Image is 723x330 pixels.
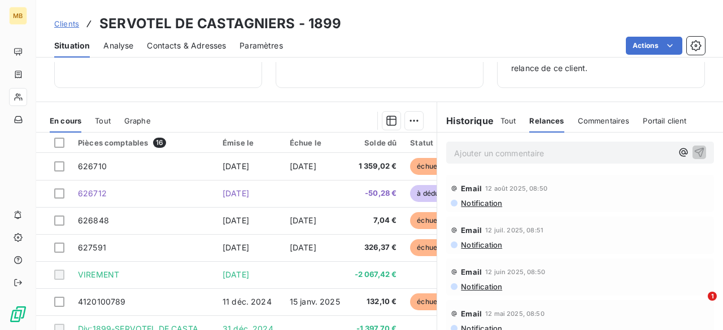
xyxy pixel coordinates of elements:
[9,7,27,25] div: MB
[685,292,712,319] iframe: Intercom live chat
[78,297,126,306] span: 4120100789
[355,296,397,307] span: 132,10 €
[500,116,516,125] span: Tout
[54,40,90,51] span: Situation
[410,138,459,147] div: Statut
[95,116,111,125] span: Tout
[643,116,686,125] span: Portail client
[460,240,502,249] span: Notification
[223,243,249,252] span: [DATE]
[461,226,482,235] span: Email
[355,269,397,280] span: -2 067,42 €
[9,305,27,323] img: Logo LeanPay
[461,309,482,318] span: Email
[410,185,454,202] span: à déduire
[355,188,397,199] span: -50,28 €
[461,267,482,276] span: Email
[485,227,543,234] span: 12 juil. 2025, 08:51
[290,297,340,306] span: 15 janv. 2025
[410,158,444,175] span: échue
[223,138,276,147] div: Émise le
[103,40,133,51] span: Analyse
[485,269,545,275] span: 12 juin 2025, 08:50
[460,282,502,291] span: Notification
[223,188,249,198] span: [DATE]
[290,243,316,252] span: [DATE]
[50,116,81,125] span: En cours
[355,161,397,172] span: 1 359,02 €
[147,40,226,51] span: Contacts & Adresses
[153,138,166,148] span: 16
[290,138,341,147] div: Échue le
[99,14,342,34] h3: SERVOTEL DE CASTAGNIERS - 1899
[355,215,397,226] span: 7,04 €
[78,215,109,225] span: 626848
[78,161,107,171] span: 626710
[78,270,119,279] span: VIREMENT
[708,292,717,301] span: 1
[223,161,249,171] span: [DATE]
[239,40,283,51] span: Paramètres
[461,184,482,193] span: Email
[290,161,316,171] span: [DATE]
[437,114,494,127] h6: Historique
[529,116,564,125] span: Relances
[485,310,545,317] span: 12 mai 2025, 08:50
[355,138,397,147] div: Solde dû
[124,116,151,125] span: Graphe
[410,212,444,229] span: échue
[54,18,79,29] a: Clients
[223,270,249,279] span: [DATE]
[78,138,209,148] div: Pièces comptables
[78,243,106,252] span: 627591
[223,297,272,306] span: 11 déc. 2024
[410,239,444,256] span: échue
[78,188,107,198] span: 626712
[54,19,79,28] span: Clients
[355,242,397,253] span: 326,37 €
[223,215,249,225] span: [DATE]
[410,293,444,310] span: échue
[485,185,547,192] span: 12 août 2025, 08:50
[290,215,316,225] span: [DATE]
[578,116,630,125] span: Commentaires
[460,199,502,208] span: Notification
[626,37,682,55] button: Actions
